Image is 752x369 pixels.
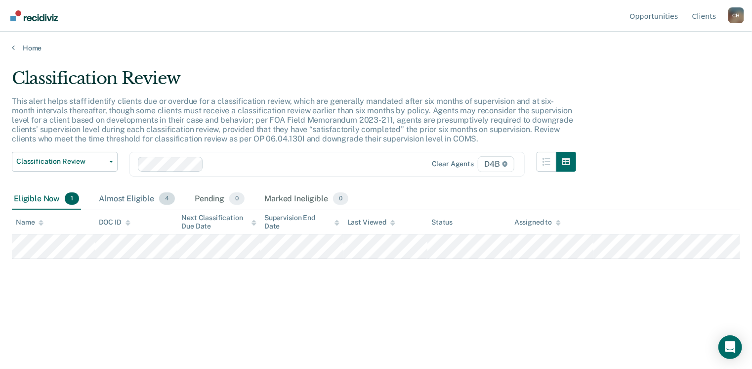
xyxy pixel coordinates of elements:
span: 1 [65,192,79,205]
p: This alert helps staff identify clients due or overdue for a classification review, which are gen... [12,96,573,144]
span: 0 [229,192,245,205]
div: Eligible Now1 [12,188,81,210]
div: Status [431,218,453,227]
div: C H [728,7,744,23]
a: Home [12,44,740,52]
div: Pending0 [193,188,247,210]
div: DOC ID [99,218,130,227]
div: Almost Eligible4 [97,188,177,210]
button: Profile dropdown button [728,7,744,23]
div: Open Intercom Messenger [718,335,742,359]
div: Supervision End Date [264,214,339,231]
div: Classification Review [12,68,576,96]
span: 4 [159,192,175,205]
div: Clear agents [432,160,474,168]
div: Next Classification Due Date [181,214,256,231]
div: Marked Ineligible0 [262,188,350,210]
img: Recidiviz [10,10,58,21]
div: Name [16,218,43,227]
span: D4B [478,156,514,172]
div: Assigned to [514,218,561,227]
div: Last Viewed [347,218,395,227]
span: 0 [333,192,348,205]
button: Classification Review [12,152,118,172]
span: Classification Review [16,157,105,166]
